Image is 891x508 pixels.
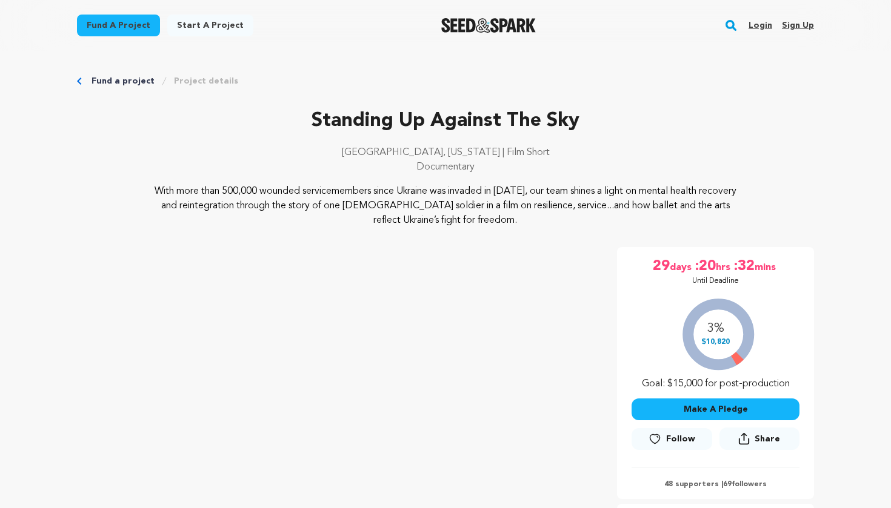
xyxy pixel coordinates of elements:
a: Follow [632,428,712,450]
p: Standing Up Against The Sky [77,107,814,136]
span: days [670,257,694,276]
a: Seed&Spark Homepage [441,18,536,33]
span: :32 [733,257,755,276]
button: Make A Pledge [632,398,799,420]
span: 69 [723,481,732,488]
a: Sign up [782,16,814,35]
button: Share [719,427,799,450]
span: hrs [716,257,733,276]
p: Documentary [77,160,814,174]
a: Login [749,16,772,35]
p: With more than 500,000 wounded servicemembers since Ukraine was invaded in [DATE], our team shine... [151,184,741,228]
p: Until Deadline [692,276,739,286]
a: Fund a project [77,15,160,36]
span: Share [755,433,780,445]
span: :20 [694,257,716,276]
span: Share [719,427,799,455]
span: mins [755,257,778,276]
div: Breadcrumb [77,75,814,87]
img: Seed&Spark Logo Dark Mode [441,18,536,33]
span: 29 [653,257,670,276]
a: Fund a project [92,75,155,87]
a: Project details [174,75,238,87]
p: [GEOGRAPHIC_DATA], [US_STATE] | Film Short [77,145,814,160]
span: Follow [666,433,695,445]
a: Start a project [167,15,253,36]
p: 48 supporters | followers [632,480,799,489]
